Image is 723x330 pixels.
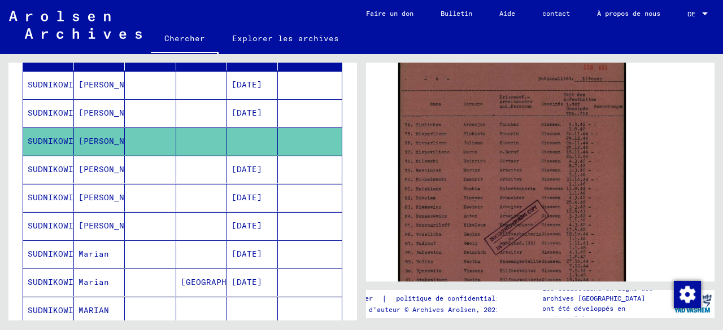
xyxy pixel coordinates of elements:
font: [DATE] [232,221,262,231]
font: Faire un don [366,9,413,17]
img: yv_logo.png [672,289,714,318]
font: SUDNIKOWICZ [28,136,84,146]
font: À propos de nous [597,9,660,17]
font: Marian [79,249,109,259]
font: SUDNIKOWICZ [28,192,84,203]
a: Explorer les archives [219,25,352,52]
font: [DATE] [232,164,262,174]
font: [PERSON_NAME] [79,108,145,118]
font: politique de confidentialité [396,294,507,302]
font: SUDNIKOWICZ [28,108,84,118]
font: Explorer les archives [232,33,339,43]
div: Modifier le consentement [673,280,700,307]
font: contact [542,9,570,17]
font: [PERSON_NAME] [79,136,145,146]
font: Droits d'auteur © Archives Arolsen, 2021 [341,305,499,314]
font: [PERSON_NAME] [79,80,145,90]
font: [PERSON_NAME] [79,192,145,203]
font: Marian [79,277,109,287]
font: [DATE] [232,277,262,287]
font: Bulletin [441,9,472,17]
font: [DATE] [232,108,262,118]
font: | [382,293,387,303]
font: SUDNIKOWICZ [28,305,84,315]
font: SUDNIKOWICZ [28,221,84,231]
font: [PERSON_NAME] [79,164,145,174]
font: SUDNIKOWICZ [28,164,84,174]
font: ont été développés en partenariat avec [542,304,625,323]
font: SUDNIKOWICZ [28,249,84,259]
font: [GEOGRAPHIC_DATA] [181,277,267,287]
font: [DATE] [232,80,262,90]
font: MARIAN [79,305,109,315]
img: Modifier le consentement [674,281,701,308]
font: [PERSON_NAME] [79,221,145,231]
font: Aide [499,9,515,17]
img: Arolsen_neg.svg [9,11,142,39]
font: SUDNIKOWICZ [28,80,84,90]
a: Chercher [151,25,219,54]
font: [DATE] [232,249,262,259]
font: SUDNIKOWICZ [28,277,84,287]
font: DE [687,10,695,18]
a: politique de confidentialité [387,293,521,305]
font: [DATE] [232,192,262,203]
font: Chercher [164,33,205,43]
